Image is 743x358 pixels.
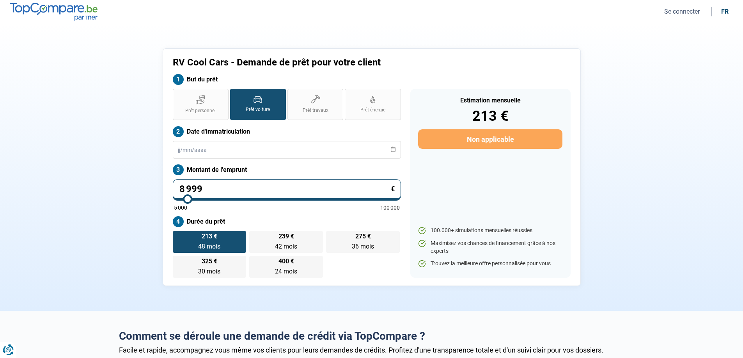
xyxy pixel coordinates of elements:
[391,185,395,192] span: €
[352,243,374,250] span: 36 mois
[418,260,562,268] li: Trouvez la meilleure offre personnalisée pour vous
[418,240,562,255] li: Maximisez vos chances de financement grâce à nos experts
[380,205,400,210] span: 100 000
[202,233,217,240] span: 213 €
[10,3,98,20] img: TopCompare.be
[278,233,294,240] span: 239 €
[360,107,385,113] span: Prêt énergie
[173,126,401,137] label: Date d'immatriculation
[119,330,624,343] h2: Comment se déroule une demande de crédit via TopCompare ?
[173,141,401,159] input: jj/mm/aaaa
[173,74,401,85] label: But du prêt
[418,129,562,149] button: Non applicable
[275,243,297,250] span: 42 mois
[198,268,220,275] span: 30 mois
[278,258,294,265] span: 400 €
[173,164,401,175] label: Montant de l'emprunt
[418,97,562,104] div: Estimation mensuelle
[119,346,624,354] div: Facile et rapide, accompagnez vous même vos clients pour leurs demandes de crédits. Profitez d'un...
[303,107,328,114] span: Prêt travaux
[355,233,371,240] span: 275 €
[275,268,297,275] span: 24 mois
[173,216,401,227] label: Durée du prêt
[198,243,220,250] span: 48 mois
[662,7,702,16] button: Se connecter
[418,109,562,123] div: 213 €
[721,8,729,15] div: fr
[173,57,469,68] h1: RV Cool Cars - Demande de prêt pour votre client
[202,258,217,265] span: 325 €
[246,106,270,113] span: Prêt voiture
[174,205,187,210] span: 5 000
[418,227,562,235] li: 100.000+ simulations mensuelles réussies
[185,108,216,114] span: Prêt personnel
